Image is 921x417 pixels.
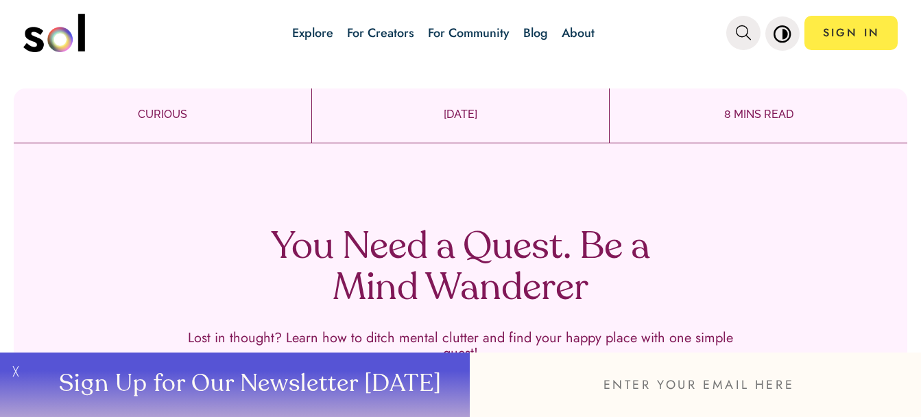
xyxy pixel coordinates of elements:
p: [DATE] [312,106,610,123]
a: For Community [428,24,510,42]
a: Explore [292,24,333,42]
button: Sign Up for Our Newsletter [DATE] [27,353,470,417]
a: About [562,24,595,42]
h1: You Need a Quest. Be a Mind Wanderer [259,228,663,310]
a: SIGN IN [804,16,898,50]
a: Blog [523,24,548,42]
p: Lost in thought? Learn how to ditch mental clutter and find your happy place with one simple quest! [187,331,735,361]
p: 8 MINS READ [610,106,907,123]
img: logo [23,14,85,52]
a: For Creators [347,24,414,42]
p: CURIOUS [14,106,311,123]
input: ENTER YOUR EMAIL HERE [470,353,921,417]
nav: main navigation [23,9,898,57]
